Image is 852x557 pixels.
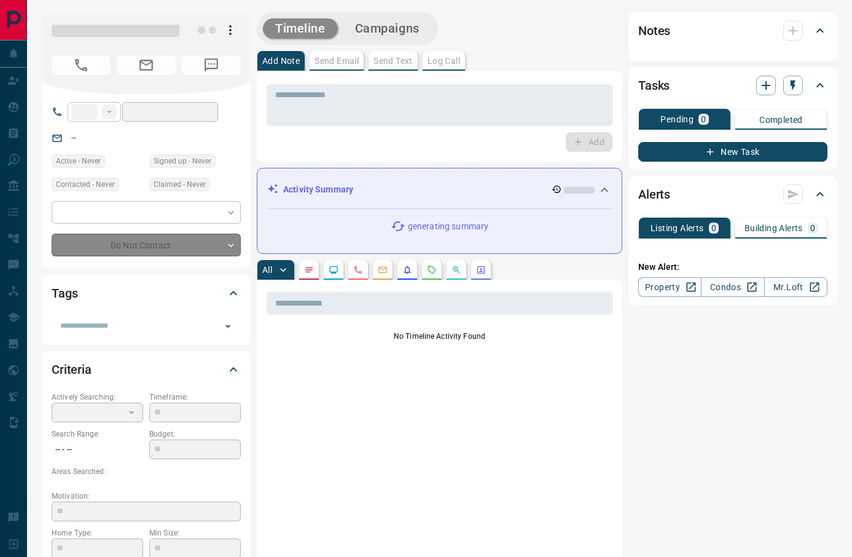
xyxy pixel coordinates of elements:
div: Activity Summary [267,178,612,201]
h2: Alerts [638,184,670,204]
a: Mr.Loft [764,277,827,297]
div: Notes [638,16,827,45]
p: 0 [711,224,716,232]
svg: Opportunities [451,265,461,275]
h2: Tags [52,283,77,303]
div: Tags [52,278,241,308]
span: No Number [52,55,111,75]
span: Signed up - Never [154,155,211,167]
p: Pending [660,115,694,124]
p: 0 [810,224,815,232]
h2: Tasks [638,76,670,95]
svg: Emails [378,265,388,275]
p: All [262,266,272,274]
svg: Calls [353,265,363,275]
a: Condos [701,277,764,297]
svg: Notes [304,265,314,275]
svg: Requests [427,265,437,275]
h2: Notes [638,21,670,41]
svg: Agent Actions [476,265,486,275]
p: Motivation: [52,491,241,502]
p: Actively Searching: [52,392,143,403]
div: Alerts [638,180,827,209]
button: Timeline [263,18,338,39]
p: Listing Alerts [651,224,704,232]
svg: Listing Alerts [402,265,412,275]
a: Property [638,277,702,297]
p: Activity Summary [283,183,353,196]
p: Completed [759,116,803,124]
span: Active - Never [56,155,101,167]
div: Criteria [52,355,241,384]
p: Timeframe: [149,392,241,403]
span: Contacted - Never [56,178,115,191]
h2: Criteria [52,360,92,379]
p: -- - -- [52,440,143,460]
div: Tasks [638,71,827,100]
button: Campaigns [343,18,432,39]
p: 0 [701,115,706,124]
button: New Task [638,142,827,162]
button: Open [219,318,236,335]
p: Home Type: [52,527,143,539]
p: generating summary [408,220,488,233]
p: Min Size: [149,527,241,539]
p: Budget: [149,429,241,440]
a: -- [71,133,76,143]
span: No Number [182,55,241,75]
span: No Email [117,55,176,75]
div: Do Not Contact [52,234,241,256]
svg: Lead Browsing Activity [329,265,338,275]
p: Building Alerts [745,224,803,232]
span: Claimed - Never [154,178,206,191]
p: New Alert: [638,261,827,274]
p: Add Note [262,57,300,65]
p: Areas Searched: [52,466,241,477]
p: Search Range: [52,429,143,440]
p: No Timeline Activity Found [267,331,612,342]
